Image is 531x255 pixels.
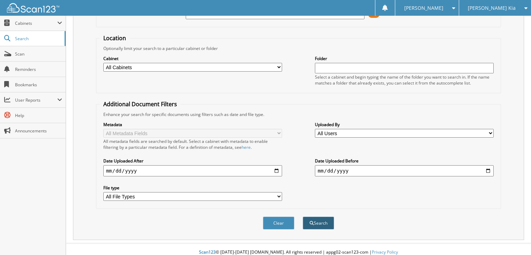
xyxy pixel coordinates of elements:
[15,112,62,118] span: Help
[468,6,516,10] span: [PERSON_NAME] Kia
[100,100,180,108] legend: Additional Document Filters
[315,122,494,127] label: Uploaded By
[7,3,59,13] img: scan123-logo-white.svg
[103,122,282,127] label: Metadata
[15,36,61,42] span: Search
[100,111,497,117] div: Enhance your search for specific documents using filters such as date and file type.
[315,165,494,176] input: end
[15,51,62,57] span: Scan
[15,128,62,134] span: Announcements
[315,158,494,164] label: Date Uploaded Before
[315,74,494,86] div: Select a cabinet and begin typing the name of the folder you want to search in. If the name match...
[404,6,443,10] span: [PERSON_NAME]
[15,20,57,26] span: Cabinets
[100,34,130,42] legend: Location
[103,165,282,176] input: start
[103,158,282,164] label: Date Uploaded After
[103,56,282,61] label: Cabinet
[303,217,334,229] button: Search
[315,56,494,61] label: Folder
[372,249,398,255] a: Privacy Policy
[103,185,282,191] label: File type
[496,221,531,255] iframe: Chat Widget
[263,217,294,229] button: Clear
[15,82,62,88] span: Bookmarks
[15,66,62,72] span: Reminders
[103,138,282,150] div: All metadata fields are searched by default. Select a cabinet with metadata to enable filtering b...
[100,45,497,51] div: Optionally limit your search to a particular cabinet or folder
[199,249,216,255] span: Scan123
[242,144,251,150] a: here
[15,97,57,103] span: User Reports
